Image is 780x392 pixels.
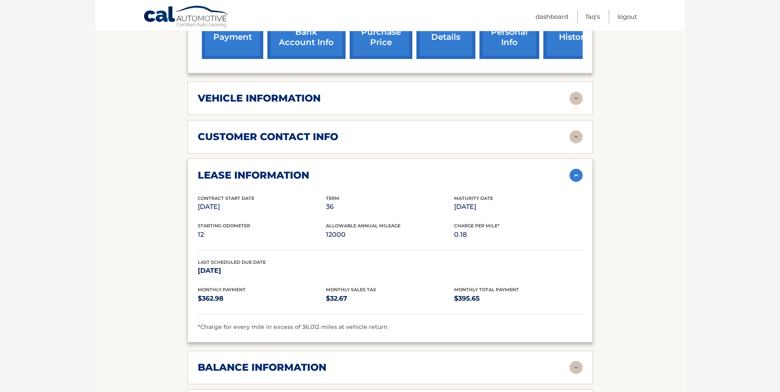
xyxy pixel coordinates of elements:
a: request purchase price [350,5,412,59]
p: 0.18 [454,229,582,240]
p: $32.67 [326,293,454,304]
a: payment history [543,5,605,59]
p: 12 [198,229,326,240]
span: Monthly Payment [198,287,246,292]
img: accordion-active.svg [570,169,583,182]
img: accordion-rest.svg [570,130,583,143]
span: Starting Odometer [198,223,250,229]
span: Maturity Date [454,195,493,201]
span: Contract Start Date [198,195,254,201]
p: [DATE] [454,201,582,213]
a: Logout [617,10,637,23]
h2: lease information [198,169,309,181]
span: Monthly Total Payment [454,287,519,292]
h2: customer contact info [198,131,338,143]
img: accordion-rest.svg [570,361,583,374]
span: Allowable Annual Mileage [326,223,400,229]
a: Cal Automotive [143,5,229,29]
a: account details [416,5,475,59]
span: Last Scheduled Due Date [198,259,266,265]
span: Term [326,195,339,201]
a: make a payment [202,5,263,59]
p: $395.65 [454,293,582,304]
img: accordion-rest.svg [570,92,583,105]
a: FAQ's [586,10,600,23]
p: [DATE] [198,201,326,213]
a: update personal info [479,5,539,59]
p: 36 [326,201,454,213]
span: Charge Per Mile* [454,223,500,229]
a: Dashboard [536,10,568,23]
a: Add/Remove bank account info [267,5,346,59]
h2: vehicle information [198,92,321,104]
span: Monthly Sales Tax [326,287,376,292]
p: $362.98 [198,293,326,304]
p: 12000 [326,229,454,240]
span: *Charge for every mile in excess of 36,012 miles at vehicle return [198,323,388,331]
p: [DATE] [198,265,326,276]
h2: balance information [198,361,326,374]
